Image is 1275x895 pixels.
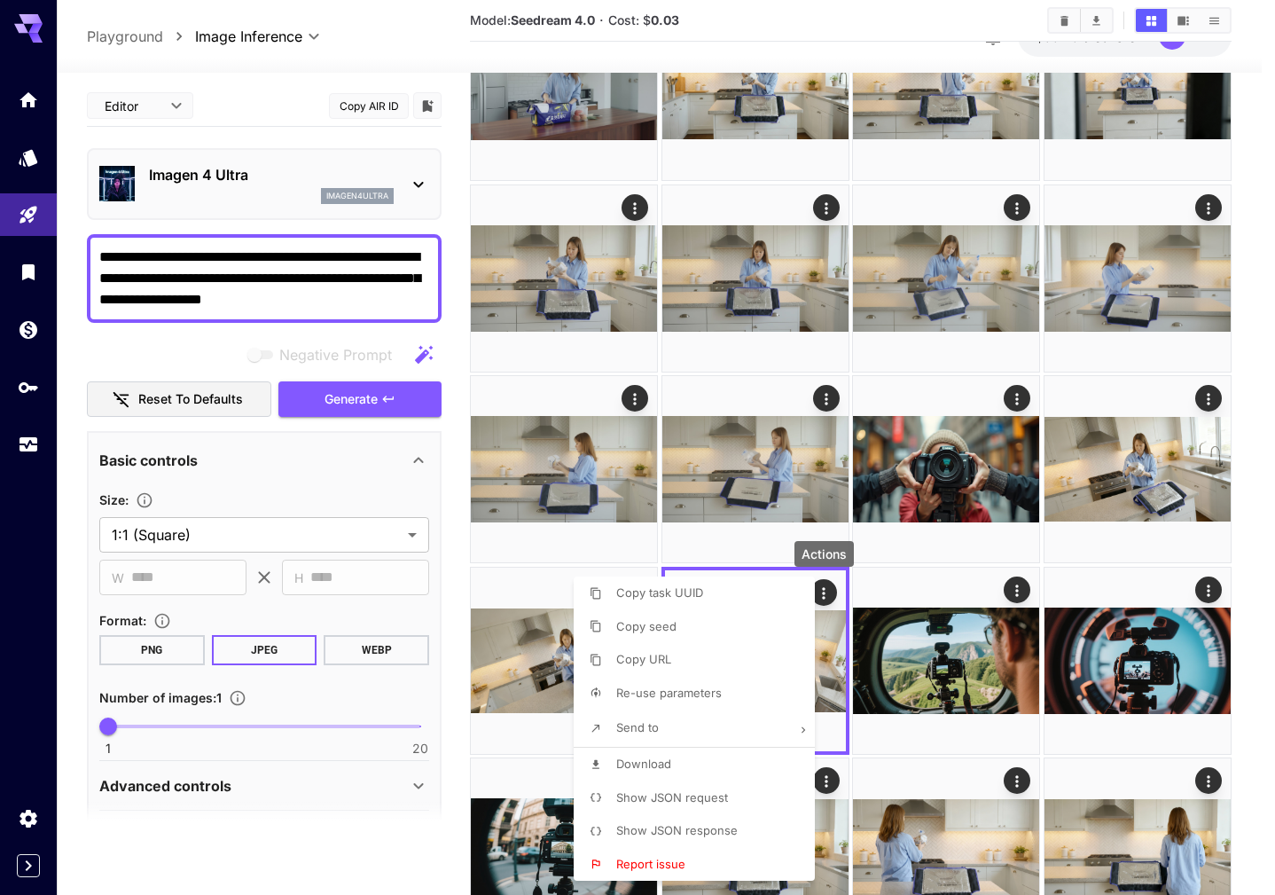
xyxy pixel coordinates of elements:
span: Report issue [616,857,685,871]
span: Copy URL [616,652,671,666]
span: Copy seed [616,619,677,633]
span: Re-use parameters [616,686,722,700]
span: Show JSON response [616,823,738,837]
span: Show JSON request [616,790,728,805]
div: Actions [794,541,854,567]
span: Download [616,757,671,771]
span: Copy task UUID [616,585,703,600]
span: Send to [616,720,659,734]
